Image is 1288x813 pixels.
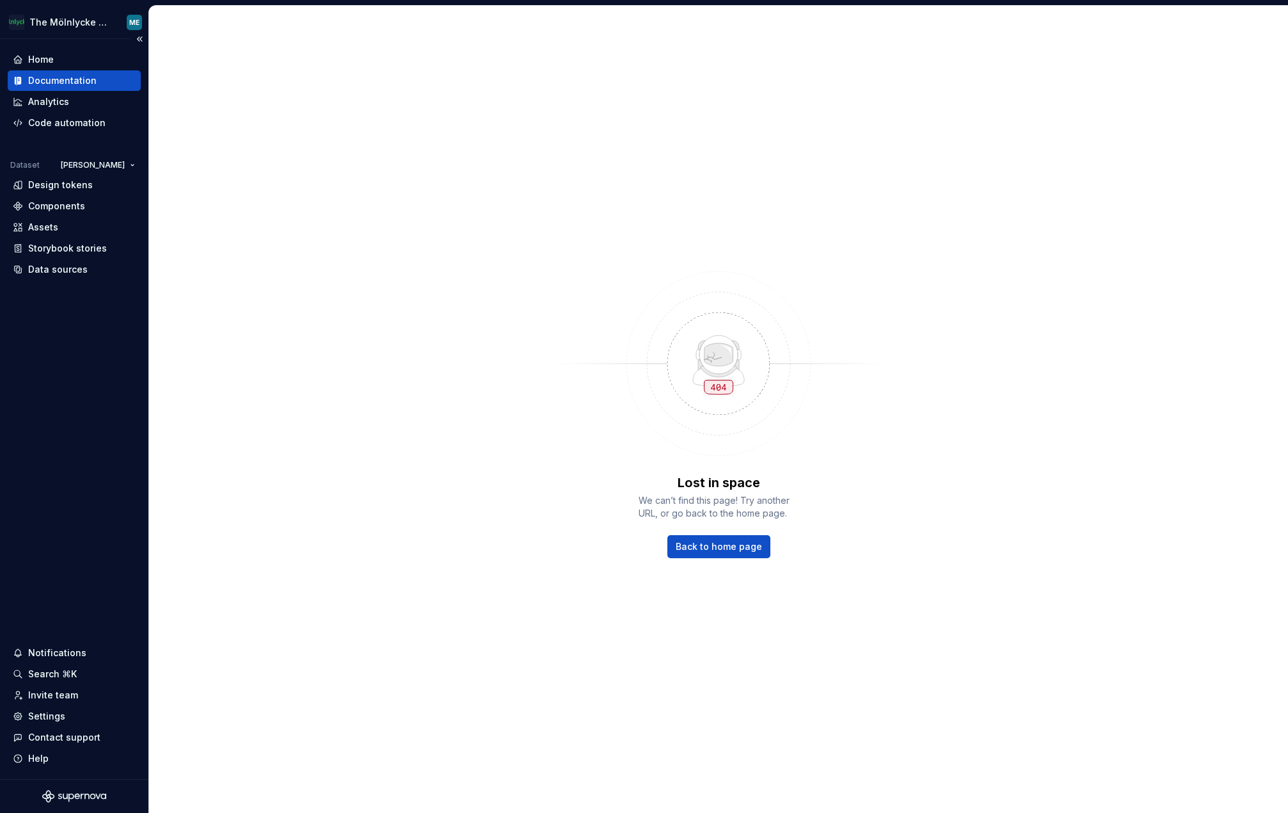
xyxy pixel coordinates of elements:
[3,8,146,36] button: The Mölnlycke ExperienceME
[8,70,141,91] a: Documentation
[28,710,65,723] div: Settings
[8,643,141,663] button: Notifications
[129,17,139,28] div: ME
[8,217,141,237] a: Assets
[28,263,88,276] div: Data sources
[28,179,93,191] div: Design tokens
[10,160,40,170] div: Dataset
[28,668,77,680] div: Search ⌘K
[28,731,100,744] div: Contact support
[8,259,141,280] a: Data sources
[28,242,107,255] div: Storybook stories
[667,535,770,558] a: Back to home page
[8,748,141,769] button: Help
[28,95,69,108] div: Analytics
[42,790,106,803] svg: Supernova Logo
[8,113,141,133] a: Code automation
[28,752,49,765] div: Help
[639,494,799,520] span: We can’t find this page! Try another URL, or go back to the home page.
[29,16,111,29] div: The Mölnlycke Experience
[8,196,141,216] a: Components
[28,200,85,213] div: Components
[8,92,141,112] a: Analytics
[8,664,141,684] button: Search ⌘K
[8,238,141,259] a: Storybook stories
[8,706,141,727] a: Settings
[61,160,125,170] span: [PERSON_NAME]
[28,221,58,234] div: Assets
[55,156,141,174] button: [PERSON_NAME]
[9,15,24,30] img: 91fb9bbd-befe-470e-ae9b-8b56c3f0f44a.png
[131,30,148,48] button: Collapse sidebar
[28,74,97,87] div: Documentation
[8,175,141,195] a: Design tokens
[8,727,141,748] button: Contact support
[28,689,78,702] div: Invite team
[28,647,86,659] div: Notifications
[676,540,762,553] span: Back to home page
[28,53,54,66] div: Home
[28,117,106,129] div: Code automation
[678,474,760,492] p: Lost in space
[8,49,141,70] a: Home
[8,685,141,705] a: Invite team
